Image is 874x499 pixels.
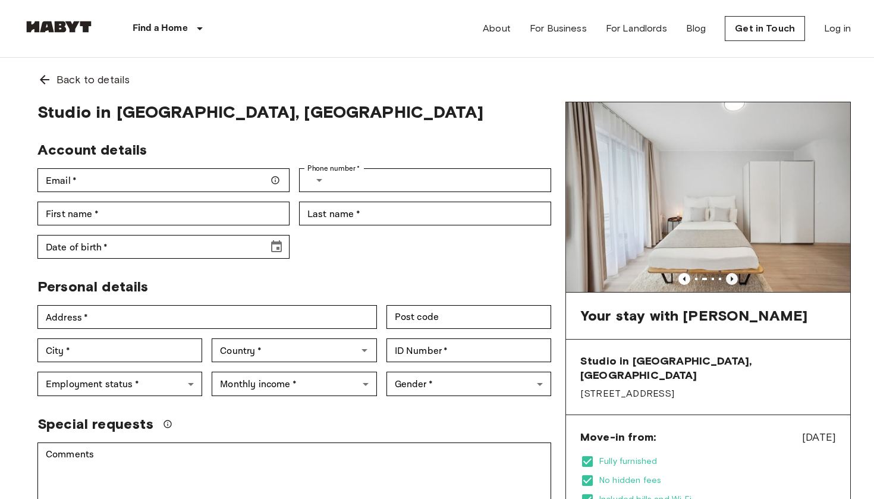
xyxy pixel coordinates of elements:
[23,58,851,102] a: Back to details
[37,141,147,158] span: Account details
[580,354,836,382] span: Studio in [GEOGRAPHIC_DATA], [GEOGRAPHIC_DATA]
[599,475,836,487] span: No hidden fees
[802,429,836,445] span: [DATE]
[307,168,331,192] button: Select country
[271,175,280,185] svg: Make sure your email is correct — we'll send your booking details there.
[530,21,587,36] a: For Business
[580,387,836,400] span: [STREET_ADDRESS]
[686,21,706,36] a: Blog
[483,21,511,36] a: About
[23,21,95,33] img: Habyt
[580,430,656,444] span: Move-in from:
[37,305,377,329] div: Address
[163,419,172,429] svg: We'll do our best to accommodate your request, but please note we can't guarantee it will be poss...
[678,273,690,285] button: Previous image
[725,16,805,41] a: Get in Touch
[307,163,360,174] label: Phone number
[56,72,130,87] span: Back to details
[37,278,148,295] span: Personal details
[599,456,836,467] span: Fully furnished
[299,202,551,225] div: Last name
[726,273,738,285] button: Previous image
[37,202,290,225] div: First name
[37,415,153,433] span: Special requests
[37,338,202,362] div: City
[824,21,851,36] a: Log in
[356,342,373,359] button: Open
[386,305,551,329] div: Post code
[37,168,290,192] div: Email
[37,102,551,122] span: Studio in [GEOGRAPHIC_DATA], [GEOGRAPHIC_DATA]
[606,21,667,36] a: For Landlords
[566,102,850,292] img: Marketing picture of unit DE-04-070-006-01
[133,21,188,36] p: Find a Home
[580,307,807,325] span: Your stay with [PERSON_NAME]
[386,338,551,362] div: ID Number
[265,235,288,259] button: Choose date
